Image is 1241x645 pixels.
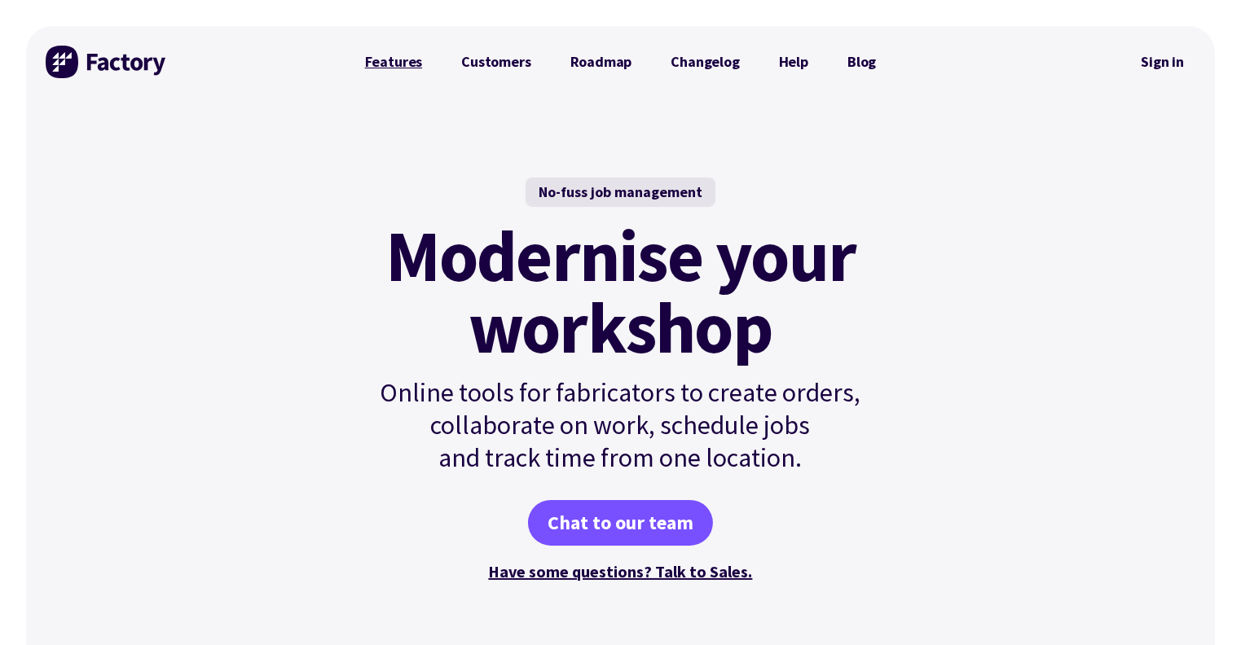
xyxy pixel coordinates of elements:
a: Have some questions? Talk to Sales. [489,561,753,581]
a: Features [345,46,442,78]
a: Blog [828,46,896,78]
mark: Modernise your workshop [385,220,856,363]
img: Factory [46,46,168,78]
a: Sign in [1129,43,1195,81]
a: Help [759,46,828,78]
div: No-fuss job management [526,178,715,207]
a: Roadmap [551,46,652,78]
nav: Primary Navigation [345,46,896,78]
nav: Secondary Navigation [1129,43,1195,81]
p: Online tools for fabricators to create orders, collaborate on work, schedule jobs and track time ... [345,376,896,474]
a: Chat to our team [528,500,713,546]
a: Changelog [651,46,759,78]
a: Customers [442,46,550,78]
iframe: Chat Widget [970,469,1241,645]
